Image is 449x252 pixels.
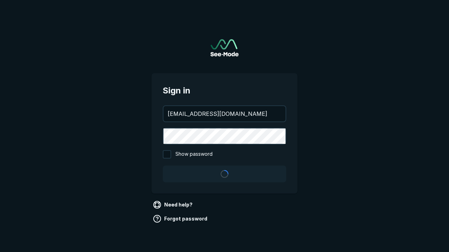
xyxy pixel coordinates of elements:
a: Need help? [152,199,195,210]
a: Forgot password [152,213,210,224]
span: Sign in [163,84,286,97]
img: See-Mode Logo [210,39,239,56]
span: Show password [175,150,213,159]
input: your@email.com [163,106,286,121]
a: Go to sign in [210,39,239,56]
